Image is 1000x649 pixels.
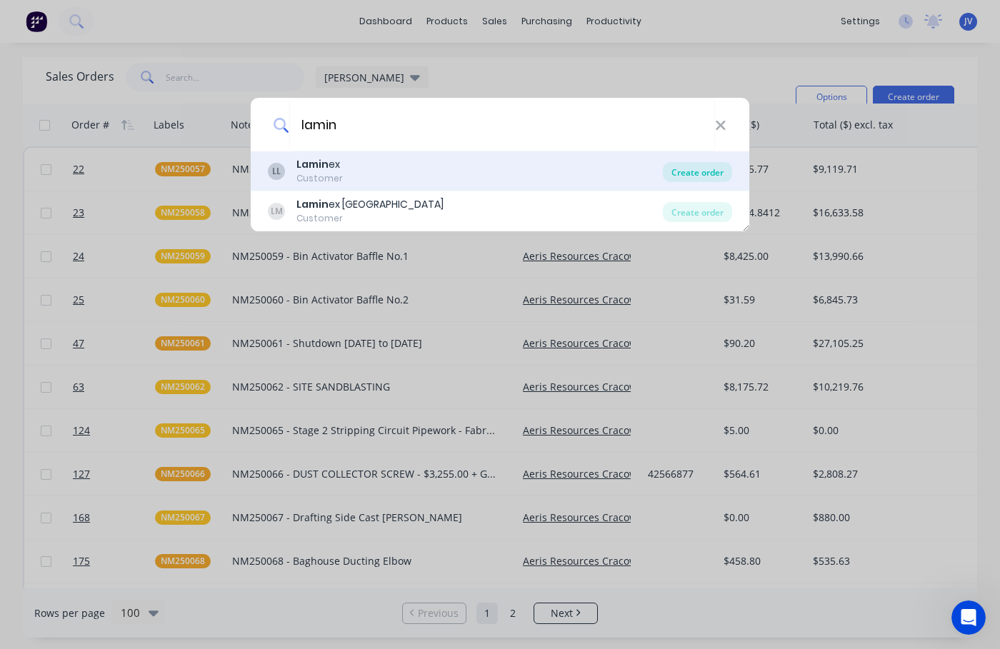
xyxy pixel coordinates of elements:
iframe: Intercom live chat [951,600,986,635]
div: LL [268,163,285,180]
div: Create order [663,202,732,222]
b: Lamin [296,197,329,211]
div: Create order [663,162,732,182]
div: ex [296,157,343,172]
input: Enter a customer name to create a new order... [289,98,715,151]
div: Customer [296,172,343,185]
div: ex [GEOGRAPHIC_DATA] [296,197,444,212]
div: LM [268,203,285,220]
b: Lamin [296,157,329,171]
div: Customer [296,212,444,225]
